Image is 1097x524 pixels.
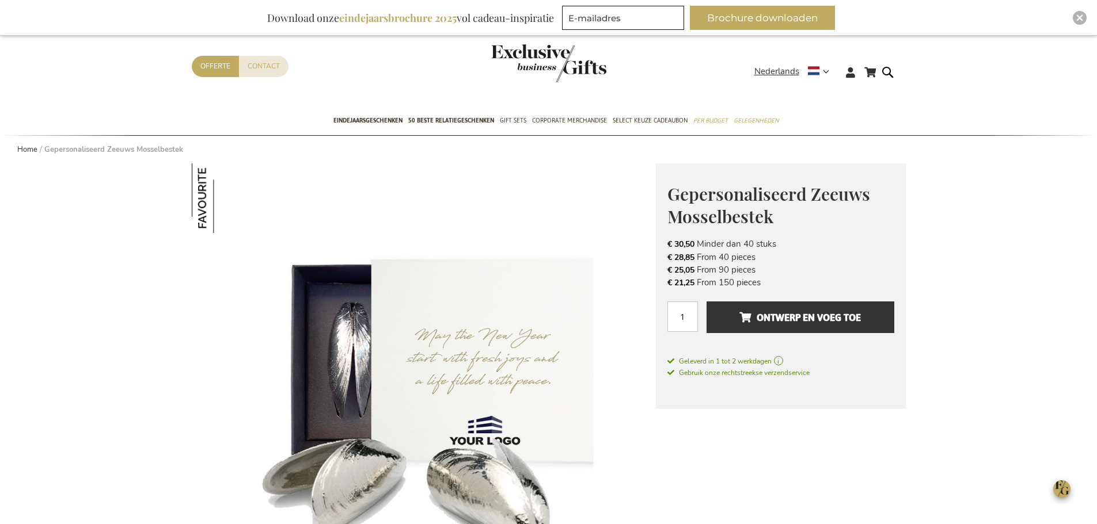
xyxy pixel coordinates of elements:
[734,114,779,127] span: Gelegenheden
[333,114,403,127] span: Eindejaarsgeschenken
[408,114,494,127] span: 50 beste relatiegeschenken
[562,6,688,33] form: marketing offers and promotions
[693,114,728,127] span: Per Budget
[339,11,457,25] b: eindejaarsbrochure 2025
[1076,14,1083,21] img: Close
[262,6,559,30] div: Download onze vol cadeau-inspiratie
[667,368,810,377] span: Gebruik onze rechtstreekse verzendservice
[192,163,261,233] img: Gepersonaliseerd Zeeuws Mosselbestek
[754,65,837,78] div: Nederlands
[667,277,694,288] span: € 21,25
[667,251,894,263] li: From 40 pieces
[613,114,688,127] span: Select Keuze Cadeaubon
[562,6,684,30] input: E-mailadres
[1073,11,1087,25] div: Close
[491,44,606,82] img: Exclusive Business gifts logo
[667,356,894,366] a: Geleverd in 1 tot 2 werkdagen
[754,65,799,78] span: Nederlands
[667,182,870,228] span: Gepersonaliseerd Zeeuws Mosselbestek
[667,265,694,276] span: € 25,05
[667,301,698,332] input: Aantal
[690,6,835,30] button: Brochure downloaden
[667,252,694,263] span: € 28,85
[667,366,810,378] a: Gebruik onze rechtstreekse verzendservice
[192,56,239,77] a: Offerte
[239,56,289,77] a: Contact
[491,44,549,82] a: store logo
[667,239,694,250] span: € 30,50
[707,301,894,333] button: Ontwerp en voeg toe
[739,308,861,327] span: Ontwerp en voeg toe
[667,276,894,289] li: From 150 pieces
[500,114,526,127] span: Gift Sets
[44,144,183,155] strong: Gepersonaliseerd Zeeuws Mosselbestek
[532,114,607,127] span: Corporate Merchandise
[667,263,894,276] li: From 90 pieces
[667,238,894,250] li: Minder dan 40 stuks
[17,144,37,155] a: Home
